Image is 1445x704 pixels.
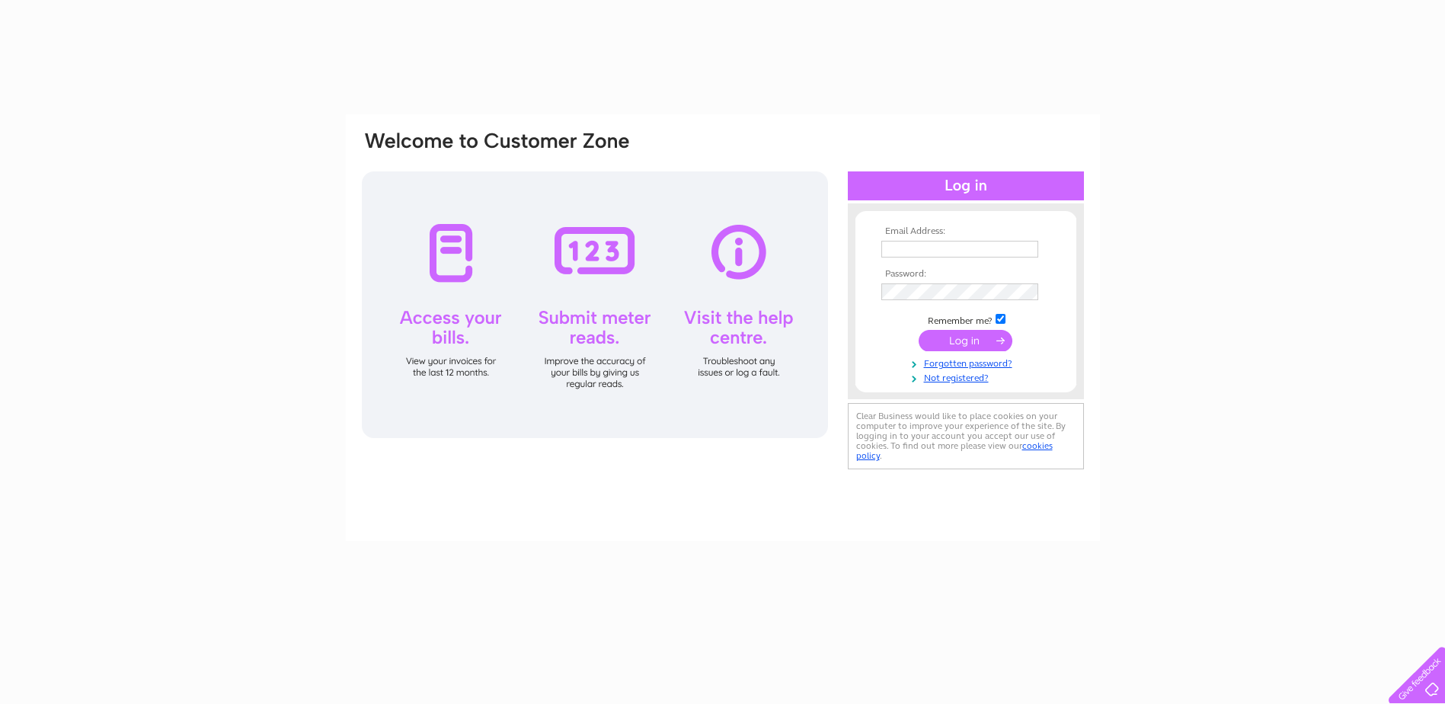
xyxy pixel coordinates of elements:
[856,440,1053,461] a: cookies policy
[919,330,1012,351] input: Submit
[878,226,1054,237] th: Email Address:
[878,269,1054,280] th: Password:
[881,370,1054,384] a: Not registered?
[878,312,1054,327] td: Remember me?
[848,403,1084,469] div: Clear Business would like to place cookies on your computer to improve your experience of the sit...
[881,355,1054,370] a: Forgotten password?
